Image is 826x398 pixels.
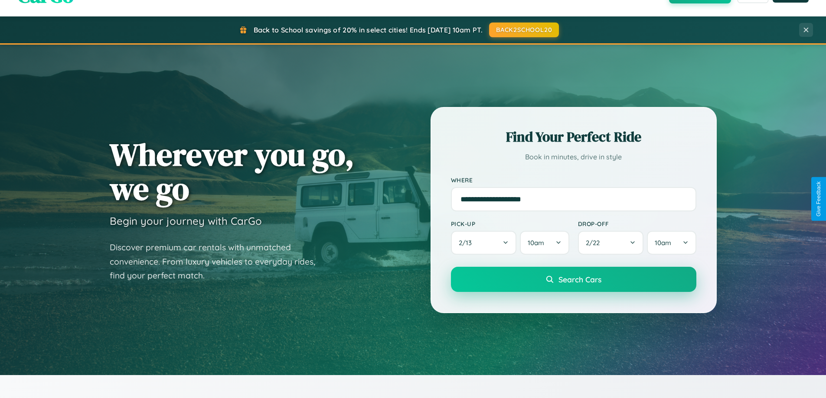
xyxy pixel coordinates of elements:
label: Drop-off [578,220,696,227]
label: Where [451,176,696,184]
span: Search Cars [558,275,601,284]
span: 2 / 22 [586,239,604,247]
button: 10am [520,231,569,255]
label: Pick-up [451,220,569,227]
h1: Wherever you go, we go [110,137,354,206]
span: 10am [528,239,544,247]
h3: Begin your journey with CarGo [110,214,262,227]
button: 10am [647,231,696,255]
span: Back to School savings of 20% in select cities! Ends [DATE] 10am PT. [254,26,483,34]
button: BACK2SCHOOL20 [489,23,559,37]
span: 2 / 13 [459,239,476,247]
h2: Find Your Perfect Ride [451,127,696,146]
button: Search Cars [451,267,696,292]
button: 2/22 [578,231,644,255]
button: 2/13 [451,231,517,255]
span: 10am [655,239,671,247]
div: Give Feedback [816,181,822,217]
p: Book in minutes, drive in style [451,151,696,163]
p: Discover premium car rentals with unmatched convenience. From luxury vehicles to everyday rides, ... [110,240,326,283]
